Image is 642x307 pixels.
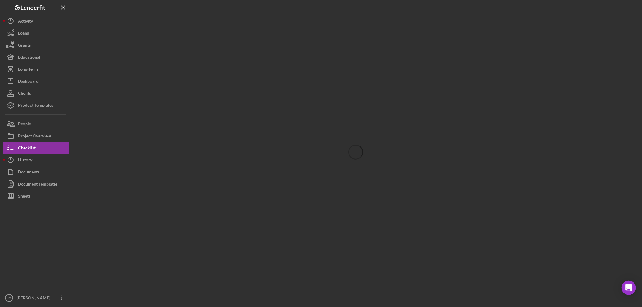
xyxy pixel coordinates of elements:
button: Document Templates [3,178,69,190]
div: Open Intercom Messenger [622,281,636,295]
button: Activity [3,15,69,27]
div: Long-Term [18,63,38,77]
div: Product Templates [18,99,53,113]
button: History [3,154,69,166]
button: Educational [3,51,69,63]
div: Loans [18,27,29,41]
div: Educational [18,51,40,65]
button: Grants [3,39,69,51]
div: Documents [18,166,39,180]
div: People [18,118,31,131]
div: Grants [18,39,31,53]
button: Loans [3,27,69,39]
button: Dashboard [3,75,69,87]
button: Documents [3,166,69,178]
button: Clients [3,87,69,99]
button: Sheets [3,190,69,202]
div: Checklist [18,142,36,155]
div: Dashboard [18,75,39,89]
div: Project Overview [18,130,51,143]
button: People [3,118,69,130]
div: Sheets [18,190,30,204]
div: [PERSON_NAME] [15,292,54,305]
button: Product Templates [3,99,69,111]
text: JR [7,296,11,300]
div: Document Templates [18,178,57,192]
button: Checklist [3,142,69,154]
button: JR[PERSON_NAME] [3,292,69,304]
div: History [18,154,32,167]
button: Long-Term [3,63,69,75]
button: Project Overview [3,130,69,142]
div: Clients [18,87,31,101]
div: Activity [18,15,33,29]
